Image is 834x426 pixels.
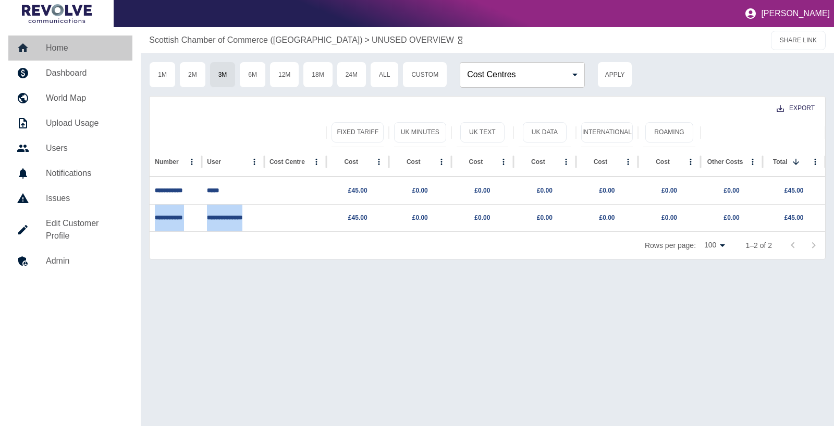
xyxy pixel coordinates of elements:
[372,155,386,169] button: Cost column menu
[46,142,124,155] h5: Users
[771,31,826,50] button: SHARE LINK
[149,34,362,46] a: Scottish Chamber of Commerce ([GEOGRAPHIC_DATA])
[8,86,132,111] a: World Map
[239,62,266,88] button: 6M
[8,249,132,274] a: Admin
[537,187,553,194] a: £0.00
[370,62,399,88] button: All
[8,35,132,61] a: Home
[645,122,693,143] button: Roaming
[412,214,428,221] a: £0.00
[683,155,698,169] button: Cost column menu
[599,187,615,194] a: £0.00
[594,158,608,165] div: Cost
[8,111,132,136] a: Upload Usage
[740,3,834,24] button: [PERSON_NAME]
[460,122,504,143] button: UK Text
[269,158,305,165] div: Cost Centre
[179,62,206,88] button: 2M
[621,155,635,169] button: Cost column menu
[434,155,449,169] button: Cost column menu
[761,9,830,18] p: [PERSON_NAME]
[559,155,573,169] button: Cost column menu
[303,62,333,88] button: 18M
[149,62,176,88] button: 1M
[247,155,262,169] button: User column menu
[745,155,760,169] button: Other Costs column menu
[537,214,553,221] a: £0.00
[337,62,366,88] button: 24M
[46,192,124,205] h5: Issues
[210,62,236,88] button: 3M
[745,240,772,251] p: 1–2 of 2
[784,187,804,194] a: £45.00
[773,158,788,165] div: Total
[46,167,124,180] h5: Notifications
[661,214,677,221] a: £0.00
[531,158,545,165] div: Cost
[46,92,124,104] h5: World Map
[407,158,421,165] div: Cost
[784,214,804,221] a: £45.00
[8,61,132,86] a: Dashboard
[46,255,124,267] h5: Admin
[474,214,490,221] a: £0.00
[8,186,132,211] a: Issues
[309,155,324,169] button: Cost Centre column menu
[581,122,633,143] button: International
[597,62,632,88] button: Apply
[185,155,199,169] button: Number column menu
[8,161,132,186] a: Notifications
[8,211,132,249] a: Edit Customer Profile
[46,117,124,129] h5: Upload Usage
[394,122,446,143] button: UK Minutes
[645,240,696,251] p: Rows per page:
[46,67,124,79] h5: Dashboard
[496,155,511,169] button: Cost column menu
[724,187,740,194] a: £0.00
[46,217,124,242] h5: Edit Customer Profile
[402,62,447,88] button: Custom
[661,187,677,194] a: £0.00
[789,155,803,169] button: Sort
[599,214,615,221] a: £0.00
[700,238,729,253] div: 100
[724,214,740,221] a: £0.00
[46,42,124,54] h5: Home
[348,187,367,194] a: £45.00
[348,214,367,221] a: £45.00
[365,34,370,46] p: >
[412,187,428,194] a: £0.00
[474,187,490,194] a: £0.00
[808,155,823,169] button: Total column menu
[269,62,299,88] button: 12M
[523,122,567,143] button: UK Data
[469,158,483,165] div: Cost
[656,158,670,165] div: Cost
[332,122,384,143] button: Fixed Tariff
[207,158,221,165] div: User
[344,158,358,165] div: Cost
[707,158,743,165] div: Other Costs
[768,99,823,118] button: Export
[372,34,454,46] a: UNUSED OVERVIEW
[22,4,92,23] img: Logo
[155,158,178,165] div: Number
[8,136,132,161] a: Users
